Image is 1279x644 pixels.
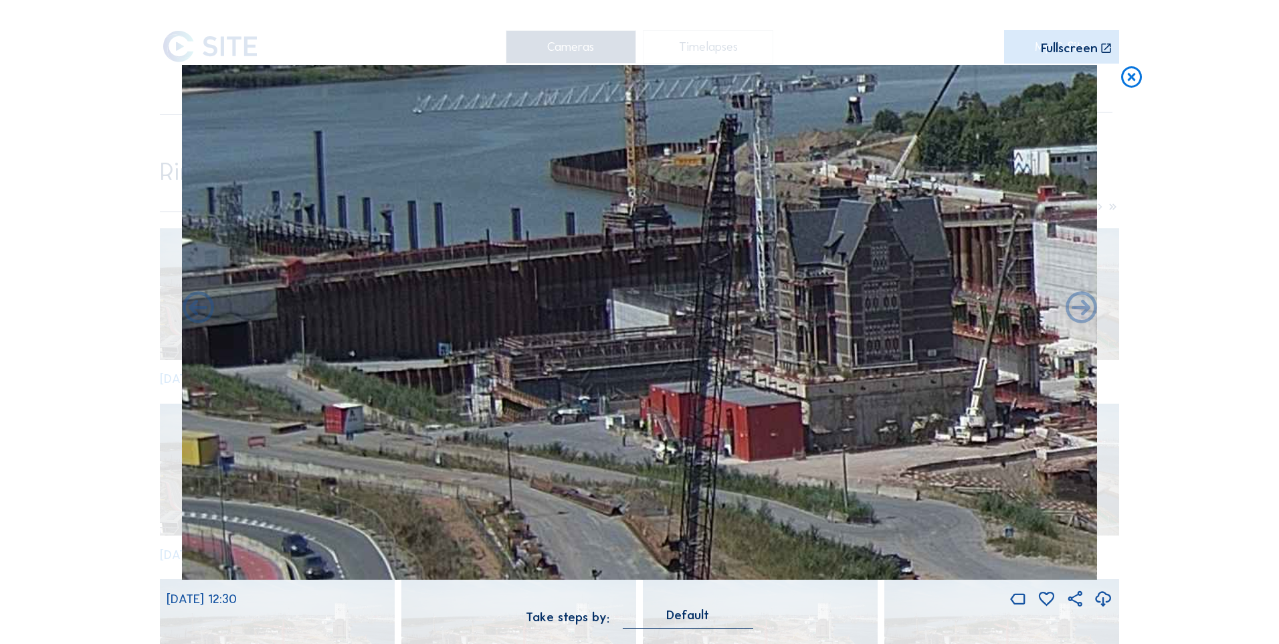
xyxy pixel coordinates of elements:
[666,609,709,621] div: Default
[526,611,609,624] div: Take steps by:
[1062,290,1100,327] i: Back
[179,290,217,327] i: Forward
[182,65,1097,580] img: Image
[623,609,753,628] div: Default
[1041,42,1098,56] div: Fullscreen
[167,591,237,607] span: [DATE] 12:30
